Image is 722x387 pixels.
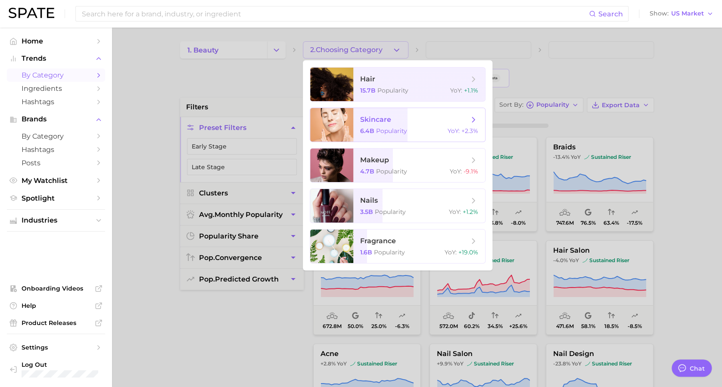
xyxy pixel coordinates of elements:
[7,282,105,295] a: Onboarding Videos
[448,127,460,135] span: YoY :
[377,87,408,94] span: Popularity
[360,87,376,94] span: 15.7b
[647,8,716,19] button: ShowUS Market
[7,143,105,156] a: Hashtags
[22,159,90,167] span: Posts
[7,192,105,205] a: Spotlight
[22,132,90,140] span: by Category
[22,37,90,45] span: Home
[22,285,90,292] span: Onboarding Videos
[22,194,90,202] span: Spotlight
[7,174,105,187] a: My Watchlist
[7,95,105,108] a: Hashtags
[450,87,462,94] span: YoY :
[461,127,478,135] span: +2.3%
[22,319,90,327] span: Product Releases
[360,248,372,256] span: 1.6b
[376,127,407,135] span: Popularity
[671,11,704,16] span: US Market
[360,196,378,204] span: nails
[458,248,478,256] span: +19.0%
[464,167,478,175] span: -9.1%
[360,75,375,83] span: hair
[360,115,391,124] span: skincare
[22,176,90,185] span: My Watchlist
[464,87,478,94] span: +1.1%
[450,167,462,175] span: YoY :
[7,156,105,170] a: Posts
[22,217,90,224] span: Industries
[360,167,374,175] span: 4.7b
[22,344,90,351] span: Settings
[7,68,105,82] a: by Category
[22,55,90,62] span: Trends
[650,11,669,16] span: Show
[22,361,98,368] span: Log Out
[22,98,90,106] span: Hashtags
[445,248,457,256] span: YoY :
[22,71,90,79] span: by Category
[303,60,492,270] ul: 2.Choosing Category
[360,237,396,245] span: fragrance
[376,167,407,175] span: Popularity
[360,156,389,164] span: makeup
[81,6,589,21] input: Search here for a brand, industry, or ingredient
[22,115,90,123] span: Brands
[7,316,105,329] a: Product Releases
[375,208,406,216] span: Popularity
[374,248,405,256] span: Popularity
[22,146,90,154] span: Hashtags
[7,358,105,380] a: Log out. Currently logged in with e-mail kkrom@stellarising.com.
[463,208,478,216] span: +1.2%
[9,8,54,18] img: SPATE
[598,10,623,18] span: Search
[7,52,105,65] button: Trends
[7,214,105,227] button: Industries
[7,341,105,354] a: Settings
[7,113,105,126] button: Brands
[360,127,374,135] span: 6.4b
[7,34,105,48] a: Home
[7,82,105,95] a: Ingredients
[360,208,373,216] span: 3.5b
[449,208,461,216] span: YoY :
[22,84,90,93] span: Ingredients
[7,299,105,312] a: Help
[7,130,105,143] a: by Category
[22,302,90,310] span: Help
